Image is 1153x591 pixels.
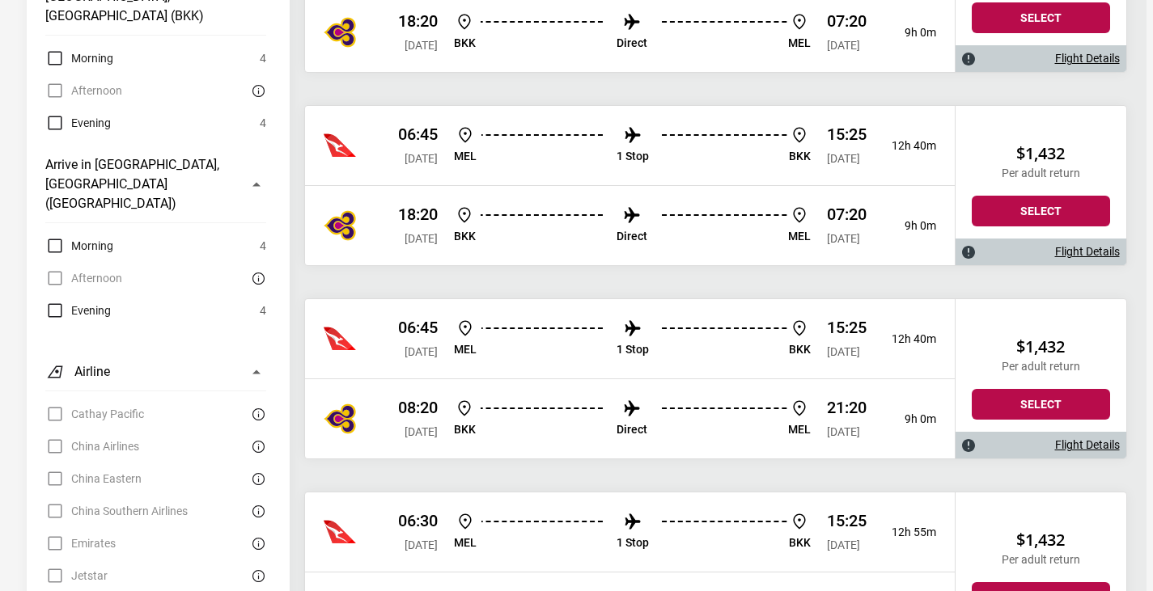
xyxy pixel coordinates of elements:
[398,11,438,31] p: 18:20
[880,526,936,539] p: 12h 55m
[398,318,438,337] p: 06:45
[454,36,476,50] p: BKK
[827,39,860,52] span: [DATE]
[45,236,113,255] label: Morning
[617,230,647,243] p: Direct
[454,423,476,437] p: BKK
[247,404,266,424] button: There are currently no flights matching this search criteria. Try removing some search filters.
[956,45,1126,72] div: Flight Details
[247,268,266,288] button: There are currently no flights matching this search criteria. Try removing some search filters.
[827,125,867,144] p: 15:25
[324,209,356,242] img: Qantas
[827,152,860,165] span: [DATE]
[972,144,1110,163] h2: $1,432
[260,113,266,133] span: 4
[827,511,867,530] p: 15:25
[398,125,438,144] p: 06:45
[260,49,266,68] span: 4
[789,536,811,550] p: BKK
[454,230,476,243] p: BKK
[617,343,649,357] p: 1 Stop
[1055,245,1120,259] a: Flight Details
[247,501,266,521] button: There are currently no flights matching this search criteria. Try removing some search filters.
[827,398,867,417] p: 21:20
[74,362,110,382] h3: Airline
[71,236,113,255] span: Morning
[45,155,237,213] h3: Arrive in [GEOGRAPHIC_DATA], [GEOGRAPHIC_DATA] ([GEOGRAPHIC_DATA])
[324,516,356,548] img: Jetstar
[880,412,936,426] p: 9h 0m
[956,239,1126,265] div: Flight Details
[405,232,438,245] span: [DATE]
[827,318,867,337] p: 15:25
[324,403,356,435] img: Qantas
[972,167,1110,180] p: Per adult return
[405,425,438,438] span: [DATE]
[454,343,477,357] p: MEL
[71,113,111,133] span: Evening
[1055,52,1120,65] a: Flight Details
[247,437,266,456] button: There are currently no flights matching this search criteria. Try removing some search filters.
[247,566,266,585] button: There are currently no flights matching this search criteria. Try removing some search filters.
[324,129,356,162] img: Jetstar
[398,511,438,530] p: 06:30
[972,2,1110,33] button: Select
[880,332,936,346] p: 12h 40m
[405,39,438,52] span: [DATE]
[789,343,811,357] p: BKK
[972,360,1110,374] p: Per adult return
[972,553,1110,567] p: Per adult return
[827,205,867,224] p: 07:20
[247,81,266,100] button: There are currently no flights matching this search criteria. Try removing some search filters.
[788,423,811,437] p: MEL
[71,49,113,68] span: Morning
[454,150,477,163] p: MEL
[827,232,860,245] span: [DATE]
[45,49,113,68] label: Morning
[972,337,1110,357] h2: $1,432
[305,106,955,265] div: Qantas 06:45 [DATE] MEL 1 Stop BKK 15:25 [DATE] 12h 40mTHAI Airways 18:20 [DATE] BKK Direct MEL 0...
[827,345,860,358] span: [DATE]
[1055,438,1120,452] a: Flight Details
[789,150,811,163] p: BKK
[972,196,1110,226] button: Select
[398,205,438,224] p: 18:20
[305,299,955,458] div: Qantas 06:45 [DATE] MEL 1 Stop BKK 15:25 [DATE] 12h 40mTHAI Airways 08:20 [DATE] BKK Direct MEL 2...
[827,425,860,438] span: [DATE]
[972,530,1110,550] h2: $1,432
[324,16,356,49] img: Qantas
[45,146,266,223] button: Arrive in [GEOGRAPHIC_DATA], [GEOGRAPHIC_DATA] ([GEOGRAPHIC_DATA])
[617,36,647,50] p: Direct
[972,389,1110,420] button: Select
[324,323,356,355] img: Jetstar
[71,301,111,320] span: Evening
[405,345,438,358] span: [DATE]
[260,236,266,255] span: 4
[247,534,266,553] button: There are currently no flights matching this search criteria. Try removing some search filters.
[45,113,111,133] label: Evening
[827,538,860,551] span: [DATE]
[788,36,811,50] p: MEL
[880,219,936,233] p: 9h 0m
[405,152,438,165] span: [DATE]
[405,538,438,551] span: [DATE]
[788,230,811,243] p: MEL
[617,423,647,437] p: Direct
[617,150,649,163] p: 1 Stop
[45,352,266,391] button: Airline
[880,26,936,40] p: 9h 0m
[617,536,649,550] p: 1 Stop
[880,139,936,153] p: 12h 40m
[956,432,1126,458] div: Flight Details
[398,398,438,417] p: 08:20
[827,11,867,31] p: 07:20
[45,301,111,320] label: Evening
[247,469,266,488] button: There are currently no flights matching this search criteria. Try removing some search filters.
[260,301,266,320] span: 4
[454,536,477,550] p: MEL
